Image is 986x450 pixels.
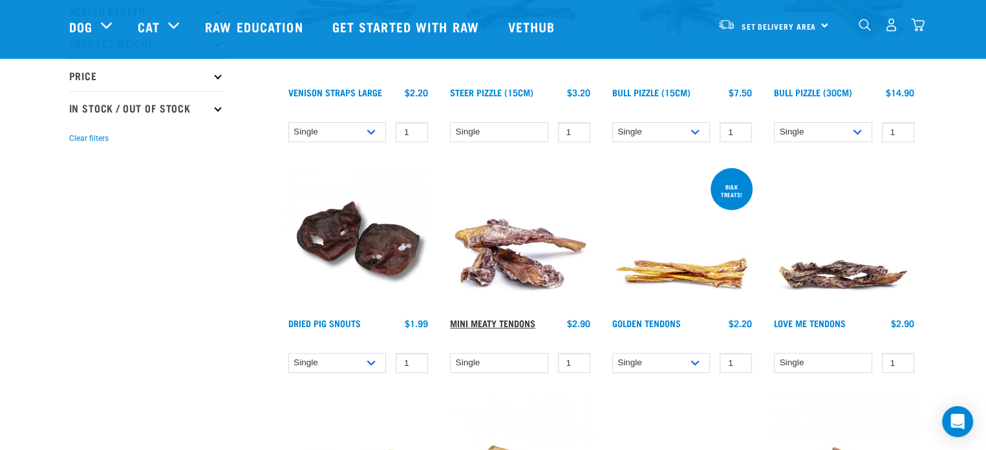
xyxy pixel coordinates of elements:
p: In Stock / Out Of Stock [69,91,224,123]
a: Golden Tendons [612,321,681,325]
img: van-moving.png [718,19,735,30]
div: $2.20 [729,318,752,328]
a: Cat [138,17,160,36]
div: $7.50 [729,87,752,98]
button: Clear filters [69,133,109,144]
img: home-icon@2x.png [911,18,925,32]
a: Bull Pizzle (15cm) [612,90,691,94]
input: 1 [558,122,590,142]
input: 1 [882,353,914,373]
div: Open Intercom Messenger [942,406,973,437]
a: Steer Pizzle (15cm) [450,90,533,94]
p: Price [69,59,224,91]
a: Mini Meaty Tendons [450,321,535,325]
img: 1293 Golden Tendons 01 [609,166,756,312]
input: 1 [396,122,428,142]
div: $2.90 [567,318,590,328]
div: Bulk treats! [711,177,753,204]
a: Bull Pizzle (30cm) [774,90,852,94]
a: Raw Education [192,1,319,52]
input: 1 [720,122,752,142]
input: 1 [558,353,590,373]
div: $2.20 [405,87,428,98]
img: home-icon-1@2x.png [859,19,871,31]
a: Dog [69,17,92,36]
div: $2.90 [891,318,914,328]
img: 1289 Mini Tendons 01 [447,166,594,312]
img: user.png [884,18,898,32]
a: Dried Pig Snouts [288,321,361,325]
a: Venison Straps Large [288,90,382,94]
a: Love Me Tendons [774,321,846,325]
a: Get started with Raw [319,1,495,52]
span: Set Delivery Area [742,24,817,28]
a: Vethub [495,1,572,52]
img: IMG 9990 [285,166,432,312]
input: 1 [720,353,752,373]
div: $3.20 [567,87,590,98]
img: Pile Of Love Tendons For Pets [771,166,917,312]
input: 1 [882,122,914,142]
input: 1 [396,353,428,373]
div: $1.99 [405,318,428,328]
div: $14.90 [886,87,914,98]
